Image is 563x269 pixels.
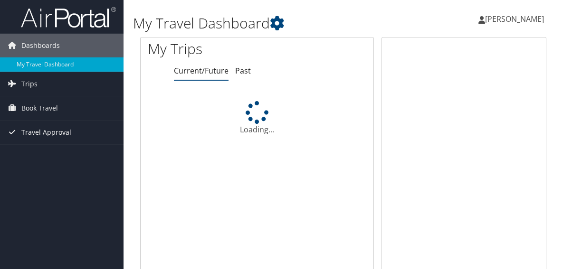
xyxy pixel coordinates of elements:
span: Travel Approval [21,121,71,144]
span: Trips [21,72,38,96]
a: Past [235,65,251,76]
span: [PERSON_NAME] [485,14,544,24]
a: Current/Future [174,65,229,76]
h1: My Travel Dashboard [133,13,413,33]
h1: My Trips [148,39,269,59]
a: [PERSON_NAME] [478,5,553,33]
span: Book Travel [21,96,58,120]
div: Loading... [141,101,373,135]
img: airportal-logo.png [21,6,116,28]
span: Dashboards [21,34,60,57]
